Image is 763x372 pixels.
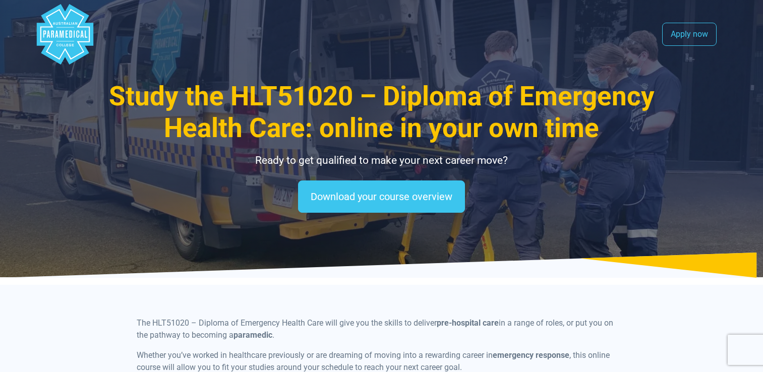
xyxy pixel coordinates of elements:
b: emergency response [493,350,569,360]
span: Whether you’ve worked in healthcare previously or are dreaming of moving into a rewarding career in [137,350,493,360]
a: Apply now [662,23,717,46]
span: The HLT51020 – Diploma of Emergency Health Care will give you the skills to deliver [137,318,437,328]
a: Download your course overview [298,180,465,213]
b: paramedic [233,330,272,340]
span: Study the HLT51020 – Diploma of Emergency Health Care: online in your own time [109,81,655,144]
span: . [272,330,274,340]
b: pre-hospital care [437,318,499,328]
div: Australian Paramedical College [35,4,95,65]
p: Ready to get qualified to make your next career move? [87,153,677,169]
